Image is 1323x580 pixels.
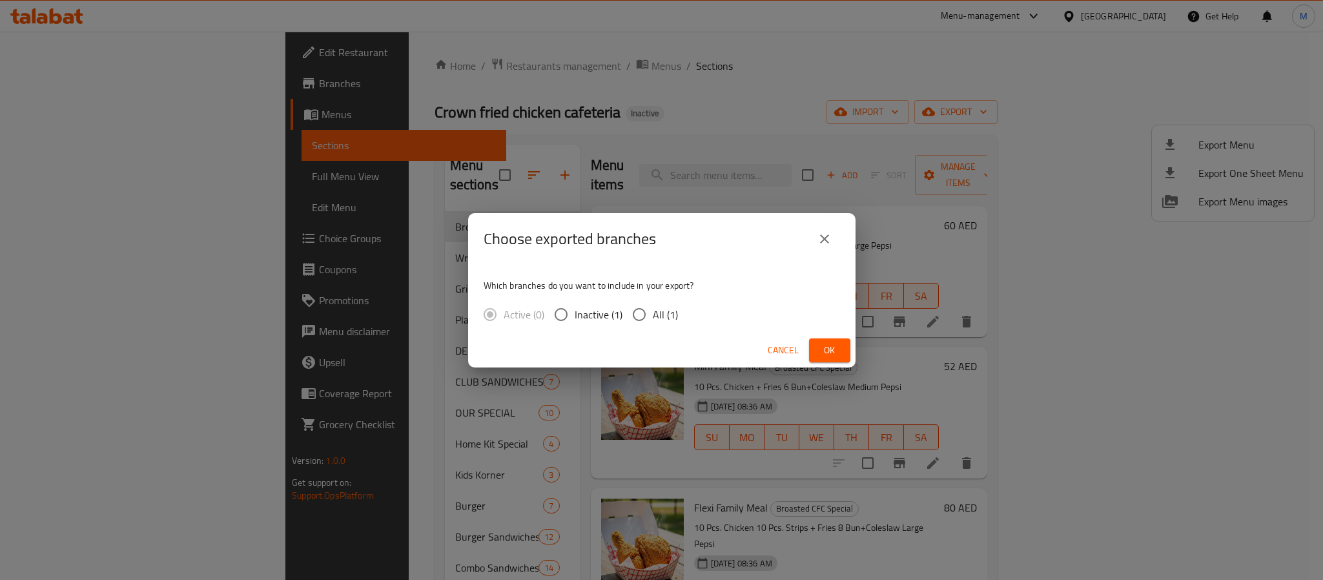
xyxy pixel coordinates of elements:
span: Ok [819,342,840,358]
button: Cancel [763,338,804,362]
button: close [809,223,840,254]
span: Active (0) [504,307,544,322]
span: Cancel [768,342,799,358]
span: All (1) [653,307,678,322]
h2: Choose exported branches [484,229,656,249]
button: Ok [809,338,850,362]
span: Inactive (1) [575,307,622,322]
p: Which branches do you want to include in your export? [484,279,840,292]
